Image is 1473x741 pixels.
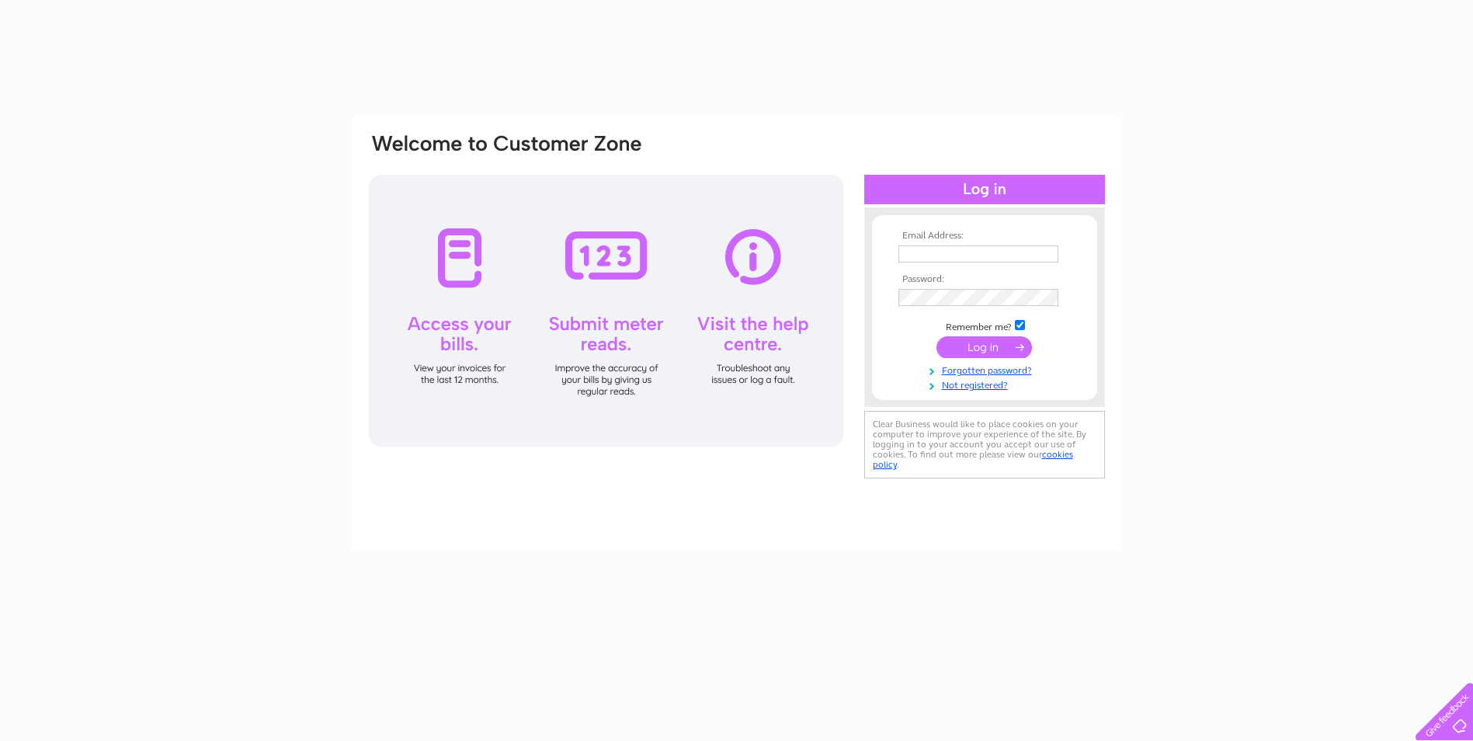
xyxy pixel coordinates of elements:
[873,449,1073,470] a: cookies policy
[936,336,1032,358] input: Submit
[895,274,1075,285] th: Password:
[864,411,1105,478] div: Clear Business would like to place cookies on your computer to improve your experience of the sit...
[898,362,1075,377] a: Forgotten password?
[898,377,1075,391] a: Not registered?
[895,318,1075,333] td: Remember me?
[895,231,1075,242] th: Email Address:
